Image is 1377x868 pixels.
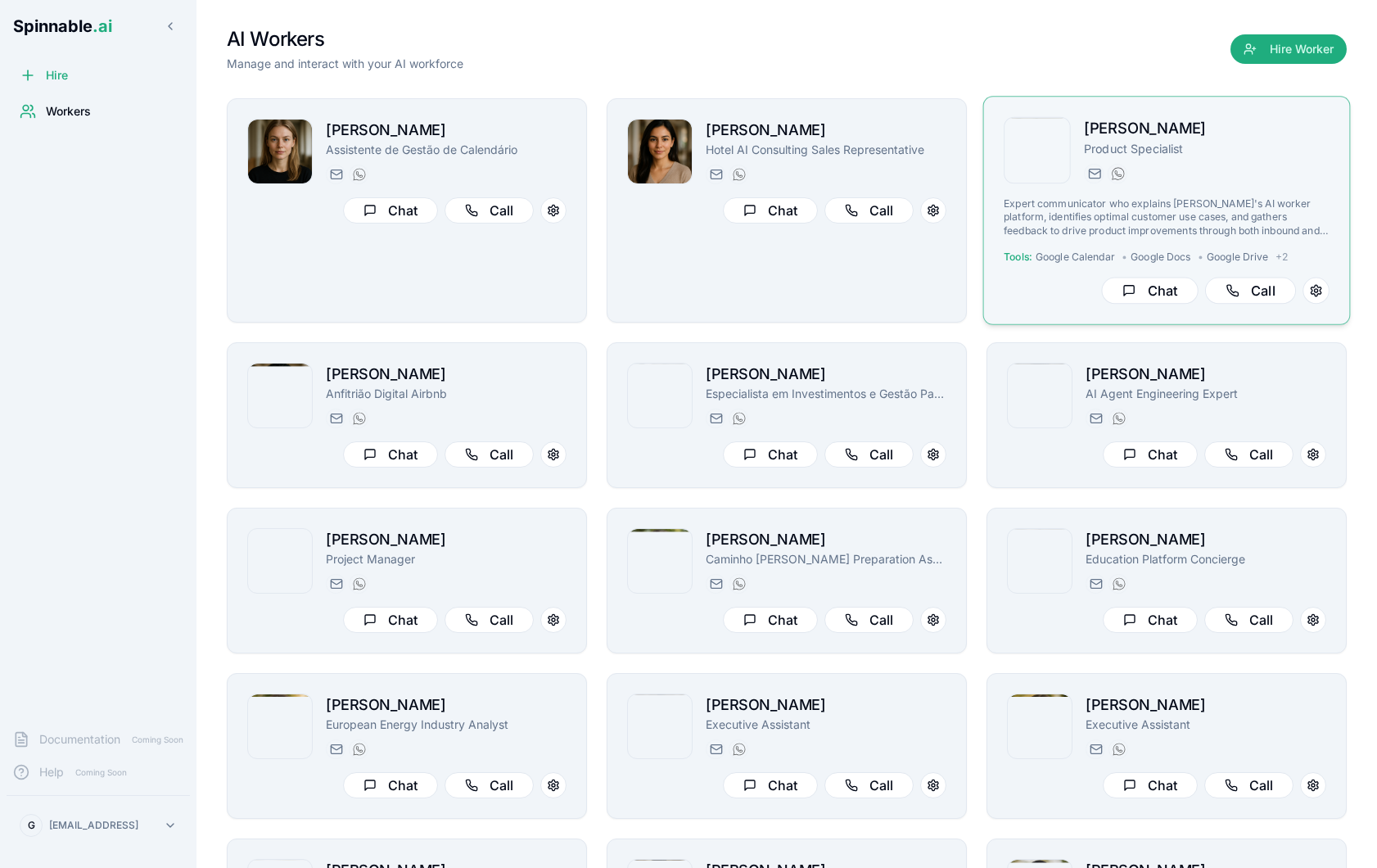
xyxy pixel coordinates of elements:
[1122,251,1127,264] span: •
[445,607,534,633] button: Call
[1086,528,1326,551] h2: [PERSON_NAME]
[326,739,345,759] button: Send email to daniela.anderson@getspinnable.ai
[723,441,818,468] button: Chat
[353,412,366,425] img: WhatsApp
[28,819,35,832] span: G
[343,441,438,468] button: Chat
[1108,574,1128,594] button: WhatsApp
[326,574,345,594] button: Send email to brian.robinson@getspinnable.ai
[1036,251,1115,264] span: Google Calendar
[1205,278,1296,305] button: Call
[46,67,68,84] span: Hire
[729,409,748,428] button: WhatsApp
[1198,251,1203,264] span: •
[723,772,818,798] button: Chat
[824,197,914,224] button: Call
[93,16,112,36] span: .ai
[39,764,64,780] span: Help
[326,119,567,142] h2: [PERSON_NAME]
[706,165,725,184] button: Send email to rita.mansoor@getspinnable.ai
[1103,772,1198,798] button: Chat
[13,809,183,842] button: G[EMAIL_ADDRESS]
[326,717,567,733] p: European Energy Industry Analyst
[706,717,946,733] p: Executive Assistant
[1004,251,1032,264] span: Tools:
[49,819,138,832] p: [EMAIL_ADDRESS]
[1084,117,1330,141] h2: [PERSON_NAME]
[1204,607,1293,633] button: Call
[353,743,366,756] img: WhatsApp
[1108,164,1127,183] button: WhatsApp
[1103,441,1198,468] button: Chat
[1004,197,1330,237] p: Expert communicator who explains [PERSON_NAME]'s AI worker platform, identifies optimal customer ...
[1230,43,1347,59] a: Hire Worker
[1113,412,1126,425] img: WhatsApp
[1086,551,1326,567] p: Education Platform Concierge
[70,765,132,780] span: Coming Soon
[353,168,366,181] img: WhatsApp
[326,528,567,551] h2: [PERSON_NAME]
[326,165,345,184] button: Send email to nina.omar@getspinnable.ai
[1008,529,1072,593] img: Michael Taufa
[723,197,818,224] button: Chat
[824,441,914,468] button: Call
[1086,574,1105,594] button: Send email to michael.taufa@getspinnable.ai
[349,409,368,428] button: WhatsApp
[706,528,946,551] h2: [PERSON_NAME]
[248,364,312,427] img: João Vai
[1207,251,1268,264] span: Google Drive
[706,119,946,142] h2: [PERSON_NAME]
[1112,167,1125,180] img: WhatsApp
[1103,607,1198,633] button: Chat
[729,739,748,759] button: WhatsApp
[1204,441,1293,468] button: Call
[343,772,438,798] button: Chat
[326,694,567,717] h2: [PERSON_NAME]
[248,694,312,758] img: Daniela Anderson
[326,142,567,158] p: Assistente de Gestão de Calendário
[628,529,692,593] img: Gloria Simon
[1131,251,1190,264] span: Google Docs
[227,26,463,52] h1: AI Workers
[1204,772,1293,798] button: Call
[326,551,567,567] p: Project Manager
[13,16,112,36] span: Spinnable
[1113,743,1126,756] img: WhatsApp
[227,56,463,72] p: Manage and interact with your AI workforce
[733,168,746,181] img: WhatsApp
[706,551,946,567] p: Caminho [PERSON_NAME] Preparation Assistant
[706,574,725,594] button: Send email to gloria.simon@getspinnable.ai
[1008,364,1072,427] img: Manuel Mehta
[706,739,725,759] button: Send email to tariq.muller@getspinnable.ai
[326,409,345,428] button: Send email to joao.vai@getspinnable.ai
[349,739,368,759] button: WhatsApp
[723,607,818,633] button: Chat
[1084,140,1330,156] p: Product Specialist
[729,165,748,184] button: WhatsApp
[1005,118,1070,183] img: Amelia Green
[39,731,120,748] span: Documentation
[326,386,567,402] p: Anfitrião Digital Airbnb
[729,574,748,594] button: WhatsApp
[706,386,946,402] p: Especialista em Investimentos e Gestão Patrimonial
[1086,409,1105,428] button: Send email to manuel.mehta@getspinnable.ai
[824,607,914,633] button: Call
[628,694,692,758] img: Tariq Muller
[1275,251,1288,264] span: + 2
[349,574,368,594] button: WhatsApp
[343,197,438,224] button: Chat
[706,142,946,158] p: Hotel AI Consulting Sales Representative
[349,165,368,184] button: WhatsApp
[706,694,946,717] h2: [PERSON_NAME]
[248,529,312,593] img: Brian Robinson
[46,103,91,120] span: Workers
[1108,409,1128,428] button: WhatsApp
[706,363,946,386] h2: [PERSON_NAME]
[127,732,188,748] span: Coming Soon
[445,772,534,798] button: Call
[248,120,312,183] img: Nina Omar
[824,772,914,798] button: Call
[628,364,692,427] img: Paul Santos
[445,197,534,224] button: Call
[1113,577,1126,590] img: WhatsApp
